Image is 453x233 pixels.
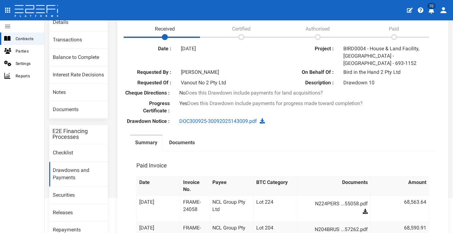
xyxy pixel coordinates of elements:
span: Contracts [16,35,39,42]
label: Progress Certificate : [120,100,175,115]
a: Documents [164,136,200,152]
span: Does this Drawdown include payments for land acquisitions? [186,90,323,96]
td: [DATE] [137,196,181,222]
td: NCL Group Pty Ltd [210,196,254,222]
a: Notes [49,84,108,101]
a: Documents [49,101,108,118]
a: Balance to Complete [49,49,108,66]
span: Paid [389,26,399,32]
a: Details [49,14,108,31]
a: Drawdowns and Payments [49,162,108,187]
div: Yes [175,100,391,107]
h3: E2E Financing Processes [52,128,105,140]
h3: Paid Invoice [136,163,167,168]
a: Transactions [49,32,108,49]
div: [PERSON_NAME] [176,69,278,76]
a: Securities [49,187,108,204]
a: Checklist [49,145,108,162]
a: Summary [130,136,162,152]
div: Drawdown 10 [339,79,440,87]
span: Settings [16,60,39,67]
a: N224PERS ...55058.pdf [306,199,368,209]
th: Date [137,176,181,196]
label: Cheque Directions : [120,89,175,97]
span: Certified [232,26,251,32]
th: Invoice No. [181,176,210,196]
div: [DATE] [176,45,278,53]
label: Requested By : [125,69,176,76]
span: Parties [16,47,39,55]
a: Releases [49,204,108,222]
label: Documents [169,139,195,146]
span: Received [155,26,175,32]
th: Amount [370,176,429,196]
th: BTC Category [254,176,298,196]
label: On Behalf Of : [288,69,339,76]
div: Vanout No 2 Pty Ltd [176,79,278,87]
label: Requested Of : [125,79,176,87]
label: Drawdown Notice : [120,118,175,125]
label: Summary [135,139,157,146]
th: Payee [210,176,254,196]
div: BIRD0004 - House & Land Facility, [GEOGRAPHIC_DATA] - [GEOGRAPHIC_DATA] - 693-1152 [339,45,440,67]
label: Date : [125,45,176,53]
a: Interest Rate Decisions [49,67,108,84]
a: DOC300925-30092025143009.pdf [179,118,257,124]
td: Lot 224 [254,196,298,222]
td: FRAME-24058 [181,196,210,222]
td: 68,563.64 [370,196,429,222]
div: No [175,89,391,97]
span: Reports [16,72,39,80]
span: Does this Drawdown include payments for progress made toward completion? [187,100,363,106]
div: Bird in the Hand 2 Pty Ltd [339,69,440,76]
label: Description : [288,79,339,87]
span: Authorised [305,26,330,32]
label: Project : [288,45,339,53]
th: Documents [298,176,371,196]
